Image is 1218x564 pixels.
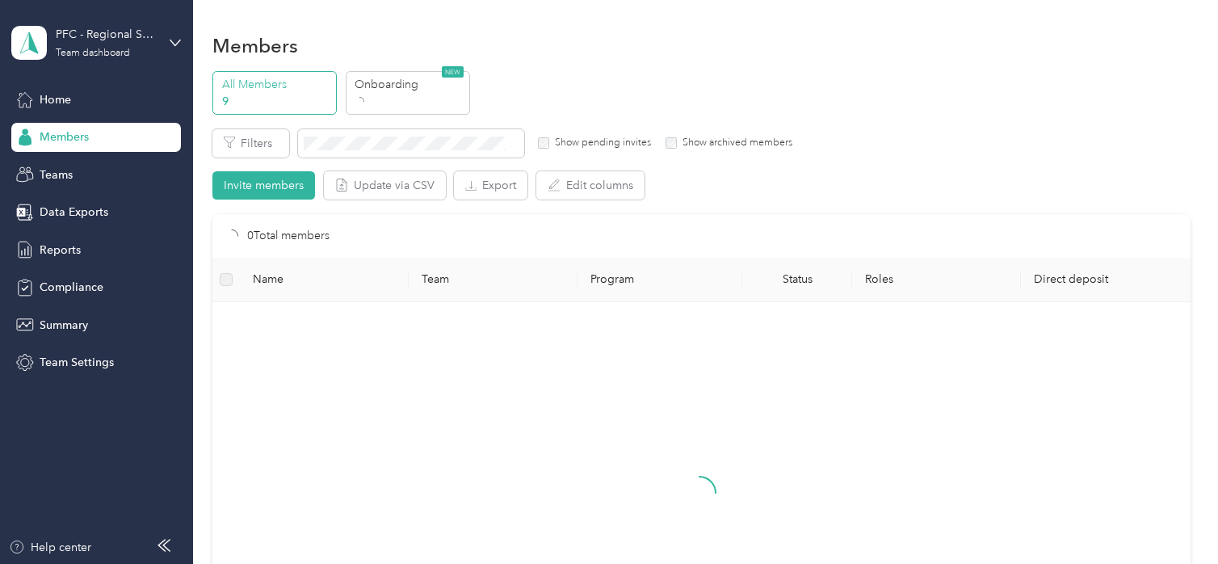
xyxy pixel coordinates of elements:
th: Team [409,258,577,302]
span: Teams [40,166,73,183]
label: Show archived members [677,136,792,150]
span: Members [40,128,89,145]
span: Name [253,272,396,286]
label: Show pending invites [549,136,651,150]
div: PFC - Regional Sales Manager [56,26,157,43]
th: Name [240,258,409,302]
button: Invite members [212,171,315,200]
button: Export [454,171,527,200]
th: Direct deposit [1021,258,1190,302]
p: 0 Total members [247,227,330,245]
iframe: Everlance-gr Chat Button Frame [1128,474,1218,564]
div: Team dashboard [56,48,130,58]
h1: Members [212,37,298,54]
span: Reports [40,242,81,259]
th: Status [742,258,852,302]
button: Help center [9,539,91,556]
span: Home [40,91,71,108]
button: Filters [212,129,289,158]
span: Team Settings [40,354,114,371]
span: Compliance [40,279,103,296]
p: All Members [222,76,332,93]
span: Summary [40,317,88,334]
button: Update via CSV [324,171,446,200]
p: 9 [222,93,332,110]
th: Roles [852,258,1021,302]
button: Edit columns [536,171,645,200]
span: Data Exports [40,204,108,221]
span: NEW [442,66,464,78]
p: Onboarding [355,76,464,93]
th: Program [577,258,742,302]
